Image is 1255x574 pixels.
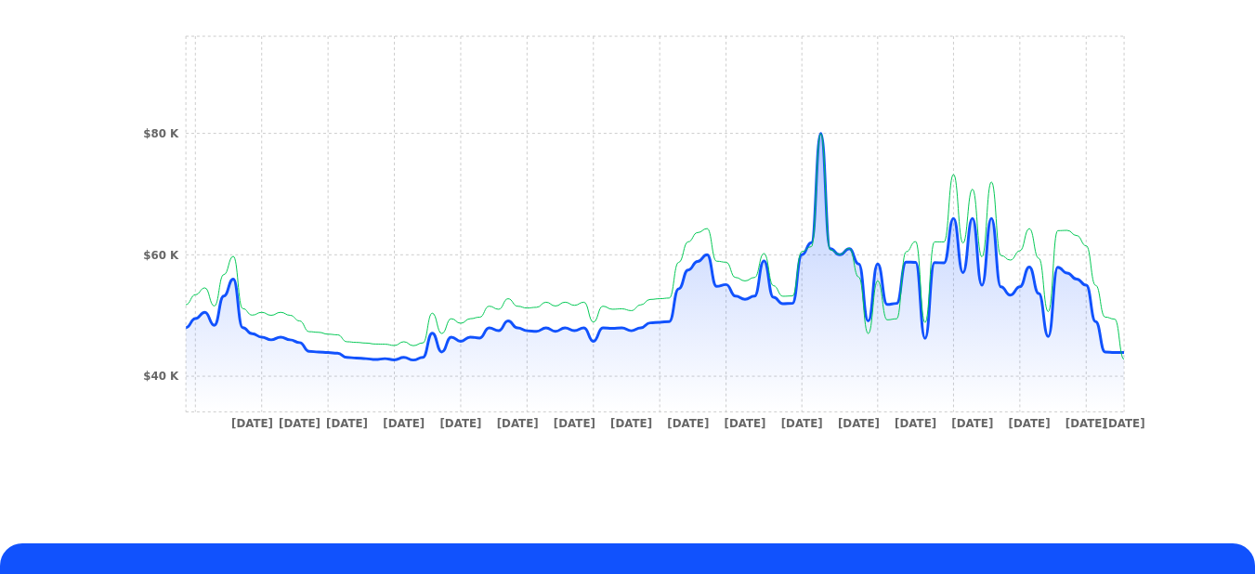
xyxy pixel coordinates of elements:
[951,417,993,430] tspan: [DATE]
[610,417,652,430] tspan: [DATE]
[895,417,936,430] tspan: [DATE]
[143,249,179,262] tspan: $60 K
[838,417,880,430] tspan: [DATE]
[143,370,179,383] tspan: $40 K
[279,417,320,430] tspan: [DATE]
[383,417,425,430] tspan: [DATE]
[781,417,823,430] tspan: [DATE]
[1104,417,1145,430] tspan: [DATE]
[1009,417,1051,430] tspan: [DATE]
[667,417,709,430] tspan: [DATE]
[554,417,595,430] tspan: [DATE]
[1065,417,1107,430] tspan: [DATE]
[143,127,179,140] tspan: $80 K
[439,417,481,430] tspan: [DATE]
[231,417,273,430] tspan: [DATE]
[724,417,765,430] tspan: [DATE]
[326,417,368,430] tspan: [DATE]
[497,417,539,430] tspan: [DATE]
